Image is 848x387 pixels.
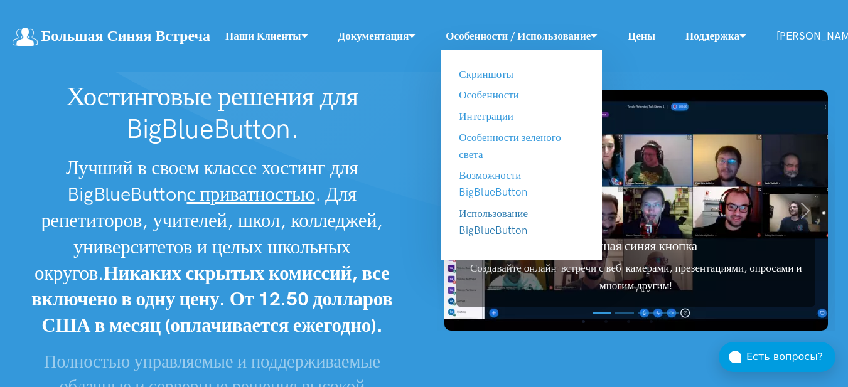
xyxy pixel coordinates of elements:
[13,155,412,339] h2: Лучший в своем классе хостинг для BigBlueButton . Для репетиторов, учителей, школ, колледжей, уни...
[31,262,393,337] strong: Никаких скрытых комиссий, все включено в одну цену. От 12.50 долларов США в месяц (оплачивается е...
[670,23,761,50] a: Поддержка
[459,88,518,101] a: Особенности
[456,260,815,294] p: Создавайте онлайн-встречи с веб-камерами, презентациями, опросами и многим другим!
[13,28,38,46] img: логотип
[444,90,828,331] img: Скриншот BigBlueButton
[431,23,613,50] a: Особенности / Использование
[13,80,412,145] h1: Хостинговые решения для BigBlueButton.
[746,349,835,365] div: Есть вопросы?
[210,23,323,50] a: Наши клиенты
[613,23,670,50] a: Цены
[459,207,528,236] a: Использование BigBlueButton
[323,23,431,50] a: Документация
[459,110,513,122] a: Интеграции
[459,131,561,161] a: Особенности зеленого света
[186,183,314,206] u: с приватностью
[459,169,527,198] a: Возможности BigBlueButton
[459,68,513,80] a: Скриншоты
[13,23,210,50] a: Большая Синяя Встреча
[456,236,815,255] h3: большая синяя кнопка
[719,342,835,372] button: Есть вопросы?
